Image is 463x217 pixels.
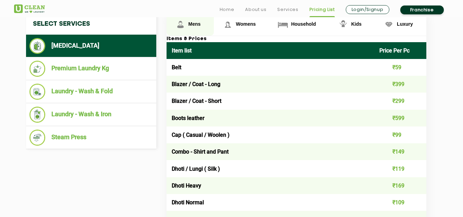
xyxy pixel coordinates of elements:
img: UClean Laundry and Dry Cleaning [14,4,45,13]
td: ₹99 [374,126,426,143]
img: Luxury [383,19,395,31]
img: Premium Laundry Kg [29,61,46,77]
td: ₹599 [374,110,426,126]
td: ₹109 [374,194,426,211]
td: ₹169 [374,177,426,194]
img: Womens [222,19,234,31]
span: Luxury [397,21,413,27]
a: Franchise [400,5,444,14]
td: ₹399 [374,76,426,93]
th: Price Per Pc [374,42,426,59]
img: Kids [337,19,349,31]
td: Belt [167,59,375,76]
span: Mens [188,21,201,27]
li: [MEDICAL_DATA] [29,38,153,54]
a: About us [245,5,266,14]
img: Laundry - Wash & Fold [29,84,46,100]
span: Household [291,21,316,27]
span: Kids [351,21,362,27]
td: ₹299 [374,93,426,109]
a: Home [220,5,234,14]
a: Pricing List [309,5,335,14]
td: Dhoti Heavy [167,177,375,194]
td: Blazer / Coat - Long [167,76,375,93]
a: Services [277,5,298,14]
td: Boots leather [167,110,375,126]
span: Womens [236,21,256,27]
li: Laundry - Wash & Iron [29,107,153,123]
td: Dhoti Normal [167,194,375,211]
img: Steam Press [29,130,46,146]
img: Dry Cleaning [29,38,46,54]
li: Laundry - Wash & Fold [29,84,153,100]
td: Cap ( Casual / Woolen ) [167,126,375,143]
th: Item list [167,42,375,59]
li: Premium Laundry Kg [29,61,153,77]
img: Mens [174,19,186,31]
a: Login/Signup [346,5,389,14]
img: Laundry - Wash & Iron [29,107,46,123]
td: ₹59 [374,59,426,76]
td: Blazer / Coat - Short [167,93,375,109]
td: ₹149 [374,143,426,160]
td: Combo - Shirt and Pant [167,143,375,160]
h4: Select Services [26,13,156,35]
td: Dhoti / Lungi ( Silk ) [167,160,375,177]
td: ₹119 [374,160,426,177]
li: Steam Press [29,130,153,146]
img: Household [277,19,289,31]
h3: Items & Prices [167,36,426,42]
